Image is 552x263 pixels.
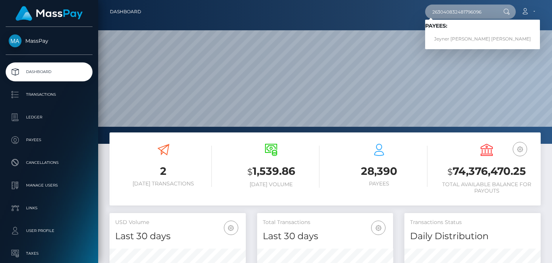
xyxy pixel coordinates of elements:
h3: 74,376,470.25 [439,164,535,179]
a: Links [6,199,93,218]
a: Dashboard [6,62,93,81]
h6: Payees: [425,23,540,29]
a: Taxes [6,244,93,263]
h5: USD Volume [115,219,240,226]
h4: Last 30 days [115,230,240,243]
a: Manage Users [6,176,93,195]
h6: Total Available Balance for Payouts [439,181,535,194]
p: Transactions [9,89,89,100]
h3: 28,390 [331,164,427,179]
h6: Payees [331,181,427,187]
span: MassPay [6,37,93,44]
p: Cancellations [9,157,89,168]
p: Taxes [9,248,89,259]
small: $ [247,167,253,177]
a: Ledger [6,108,93,127]
h6: [DATE] Volume [223,181,320,188]
p: Payees [9,134,89,146]
h5: Total Transactions [263,219,388,226]
img: MassPay Logo [15,6,83,21]
a: Cancellations [6,153,93,172]
h3: 1,539.86 [223,164,320,179]
a: Jeyner [PERSON_NAME] [PERSON_NAME] [425,32,540,46]
p: Links [9,202,89,214]
h4: Last 30 days [263,230,388,243]
small: $ [447,167,453,177]
a: Payees [6,131,93,149]
p: Ledger [9,112,89,123]
a: User Profile [6,221,93,240]
p: User Profile [9,225,89,237]
p: Manage Users [9,180,89,191]
h5: Transactions Status [410,219,535,226]
h3: 2 [115,164,212,179]
a: Dashboard [110,4,141,20]
img: MassPay [9,34,22,47]
h6: [DATE] Transactions [115,181,212,187]
h4: Daily Distribution [410,230,535,243]
p: Dashboard [9,66,89,78]
input: Search... [425,5,496,19]
a: Transactions [6,85,93,104]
